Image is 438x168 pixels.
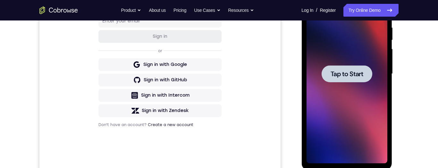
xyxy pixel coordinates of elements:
[63,61,178,68] input: Enter your email
[102,151,149,157] div: Sign in with Zendesk
[29,91,62,98] span: Tap to Start
[59,101,182,114] button: Sign in with Google
[104,105,147,111] div: Sign in with Google
[59,44,182,53] h1: Sign in to your account
[59,148,182,160] button: Sign in with Zendesk
[301,4,313,17] a: Log In
[59,73,182,86] button: Sign in
[121,4,141,17] button: Product
[102,135,150,142] div: Sign in with Intercom
[20,86,71,103] button: Tap to Start
[228,4,254,17] button: Resources
[39,6,78,14] a: Go to the home page
[59,117,182,130] button: Sign in with GitHub
[59,132,182,145] button: Sign in with Intercom
[173,4,186,17] a: Pricing
[320,4,336,17] a: Register
[104,120,147,126] div: Sign in with GitHub
[117,92,124,97] p: or
[149,4,165,17] a: About us
[343,4,399,17] a: Try Online Demo
[194,4,220,17] button: Use Cases
[316,6,317,14] span: /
